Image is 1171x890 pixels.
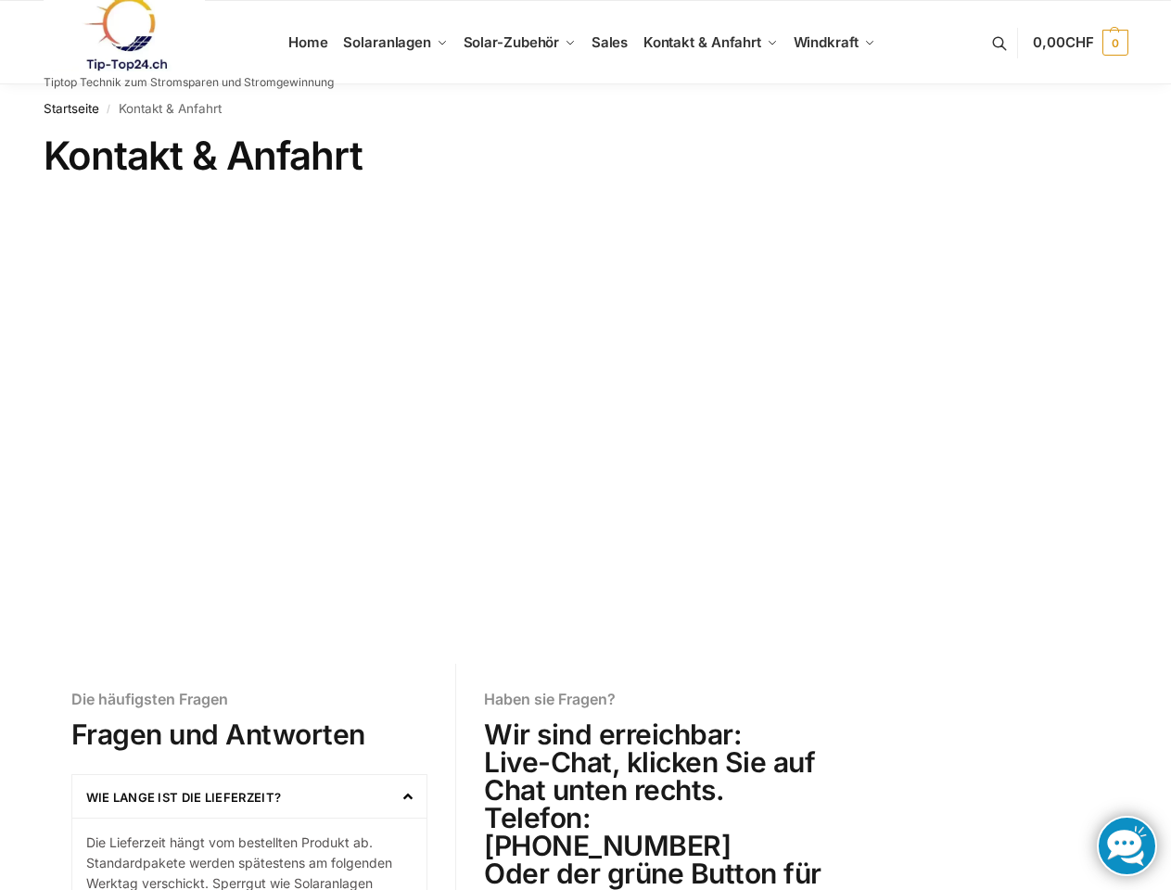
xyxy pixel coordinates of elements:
h2: Fragen und Antworten [71,720,428,748]
a: Kontakt & Anfahrt [635,1,785,84]
a: Sales [583,1,635,84]
h6: Haben sie Fragen? [484,692,840,706]
h1: Kontakt & Anfahrt [44,133,1128,179]
span: Solar-Zubehör [464,33,560,51]
span: Windkraft [794,33,859,51]
span: / [99,102,119,117]
a: Solar-Zubehör [455,1,583,84]
span: Solaranlagen [343,33,431,51]
nav: Breadcrumb [44,84,1128,133]
a: Solaranlagen [336,1,455,84]
span: 0,00 [1033,33,1093,51]
span: CHF [1065,33,1094,51]
p: Tiptop Technik zum Stromsparen und Stromgewinnung [44,77,334,88]
a: 0,00CHF 0 [1033,15,1127,70]
h6: Die häufigsten Fragen [71,692,428,706]
span: Kontakt & Anfahrt [643,33,761,51]
span: 0 [1102,30,1128,56]
span: Sales [592,33,629,51]
a: Startseite [44,101,99,116]
a: Windkraft [785,1,883,84]
div: Wie lange ist die Lieferzeit? [72,775,427,818]
a: Wie lange ist die Lieferzeit? [86,790,282,805]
